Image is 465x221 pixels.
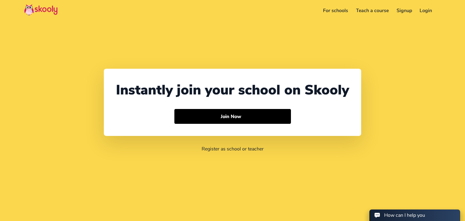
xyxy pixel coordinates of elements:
[202,146,264,152] a: Register as school or teacher
[24,4,58,16] img: Skooly
[174,109,291,124] button: Join Now
[393,6,416,15] a: Signup
[116,81,349,99] div: Instantly join your school on Skooly
[319,6,352,15] a: For schools
[352,6,393,15] a: Teach a course
[416,6,436,15] a: Login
